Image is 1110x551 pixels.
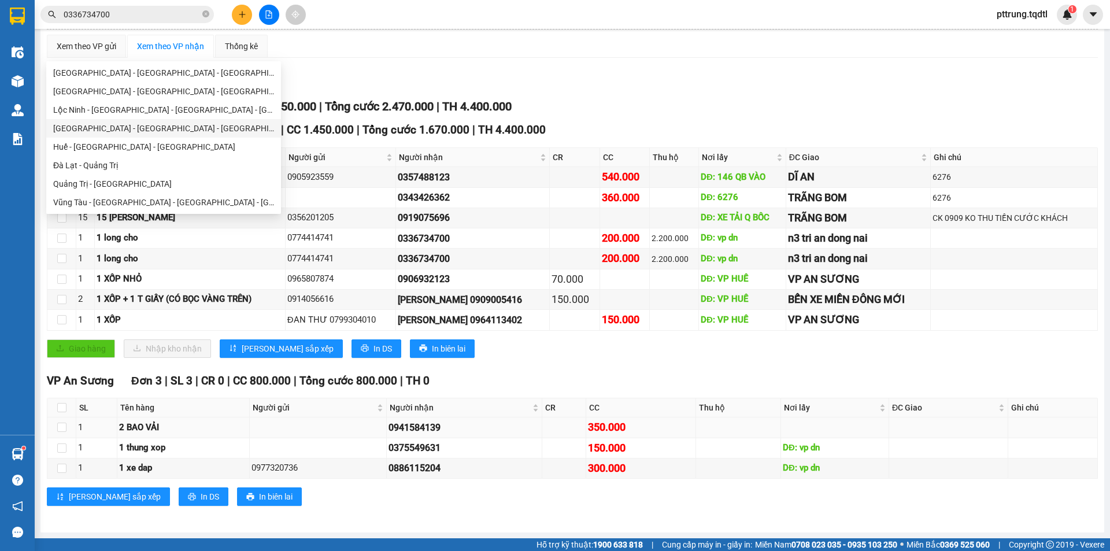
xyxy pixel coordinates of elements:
[137,40,204,53] div: Xem theo VP nhận
[97,293,283,306] div: 1 XỐP + 1 T GIẤY (CÓ BỌC VÀNG TRÊN)
[119,421,247,435] div: 2 BAO VẢI
[588,440,694,456] div: 150.000
[201,490,219,503] span: In DS
[398,313,547,327] div: [PERSON_NAME] 0964113402
[12,475,23,486] span: question-circle
[432,342,465,355] span: In biên lai
[286,5,306,25] button: aim
[701,171,784,184] div: DĐ: 146 QB VÀO
[291,10,299,19] span: aim
[586,398,696,417] th: CC
[299,374,397,387] span: Tổng cước 800.000
[357,123,360,136] span: |
[78,293,92,306] div: 2
[97,272,283,286] div: 1 XỐP NHỎ
[294,374,297,387] span: |
[259,490,293,503] span: In biên lai
[188,493,196,502] span: printer
[696,398,781,417] th: Thu hộ
[701,231,784,245] div: DĐ: vp dn
[287,171,394,184] div: 0905923559
[227,374,230,387] span: |
[892,401,996,414] span: ĐC Giao
[97,252,283,266] div: 1 long cho
[229,344,237,353] span: sort-ascending
[652,232,697,245] div: 2.200.000
[593,540,643,549] strong: 1900 633 818
[259,5,279,25] button: file-add
[319,99,322,113] span: |
[78,252,92,266] div: 1
[287,211,394,225] div: 0356201205
[76,398,117,417] th: SL
[97,313,283,327] div: 1 XỐP
[399,151,538,164] span: Người nhận
[783,441,887,455] div: DĐ: vp dn
[1008,398,1098,417] th: Ghi chú
[78,211,92,225] div: 15
[398,272,547,286] div: 0906932123
[906,538,990,551] span: Miền Bắc
[53,196,274,209] div: Vũng Tàu - [GEOGRAPHIC_DATA] - [GEOGRAPHIC_DATA] - [GEOGRAPHIC_DATA]
[12,75,24,87] img: warehouse-icon
[1046,541,1054,549] span: copyright
[701,293,784,306] div: DĐ: VP HUẾ
[220,339,343,358] button: sort-ascending[PERSON_NAME] sắp xếp
[602,230,647,246] div: 200.000
[179,487,228,506] button: printerIn DS
[550,148,600,167] th: CR
[242,342,334,355] span: [PERSON_NAME] sắp xếp
[784,401,877,414] span: Nơi lấy
[552,291,597,308] div: 150.000
[351,339,401,358] button: printerIn DS
[398,252,547,266] div: 0336734700
[552,271,597,287] div: 70.000
[602,190,647,206] div: 360.000
[48,10,56,19] span: search
[933,212,1096,224] div: CK 0909 KO THU TIỀN CƯỚC KHÁCH
[701,272,784,286] div: DĐ: VP HUẾ
[281,123,284,136] span: |
[238,10,246,19] span: plus
[232,5,252,25] button: plus
[237,487,302,506] button: printerIn biên lai
[701,313,784,327] div: DĐ: VP HUẾ
[287,293,394,306] div: 0914056616
[201,374,224,387] span: CR 0
[755,538,897,551] span: Miền Nam
[652,253,697,265] div: 2.200.000
[398,293,547,307] div: [PERSON_NAME] 0909005416
[46,175,281,193] div: Quảng Trị - Đà Lạt
[78,461,115,475] div: 1
[419,344,427,353] span: printer
[788,250,928,267] div: n3 tri an dong nai
[46,101,281,119] div: Lộc Ninh - Huế - Quảng Trị - Quảng Bình
[1070,5,1074,13] span: 1
[602,250,647,267] div: 200.000
[588,419,694,435] div: 350.000
[246,493,254,502] span: printer
[400,374,403,387] span: |
[97,231,283,245] div: 1 long cho
[119,461,247,475] div: 1 xe dap
[361,344,369,353] span: printer
[701,252,784,266] div: DĐ: vp dn
[12,46,24,58] img: warehouse-icon
[12,501,23,512] span: notification
[53,103,274,116] div: Lộc Ninh - [GEOGRAPHIC_DATA] - [GEOGRAPHIC_DATA] - [GEOGRAPHIC_DATA]
[22,446,25,450] sup: 1
[46,156,281,175] div: Đà Lạt - Quảng Trị
[783,461,887,475] div: DĐ: vp dn
[69,490,161,503] span: [PERSON_NAME] sắp xếp
[57,40,116,53] div: Xem theo VP gửi
[933,191,1096,204] div: 6276
[788,210,928,226] div: TRÃNG BOM
[390,401,530,414] span: Người nhận
[47,339,115,358] button: uploadGiao hàng
[398,231,547,246] div: 0336734700
[46,64,281,82] div: Đà Nẵng - Nha Trang - Đà Lạt
[10,8,25,25] img: logo-vxr
[165,374,168,387] span: |
[702,151,774,164] span: Nơi lấy
[46,82,281,101] div: Quảng Bình - Quảng Trị - Huế - Lộc Ninh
